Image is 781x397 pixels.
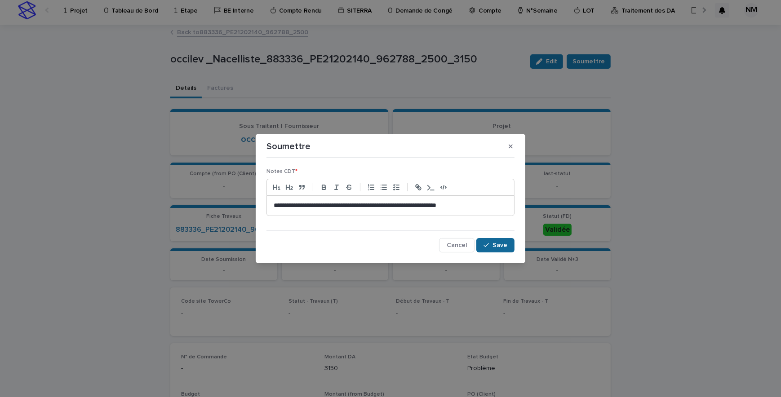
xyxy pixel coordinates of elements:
p: Soumettre [266,141,311,152]
button: Save [476,238,515,252]
span: Save [493,242,507,248]
button: Cancel [439,238,475,252]
span: Cancel [447,242,467,248]
span: Notes CDT [266,169,297,174]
